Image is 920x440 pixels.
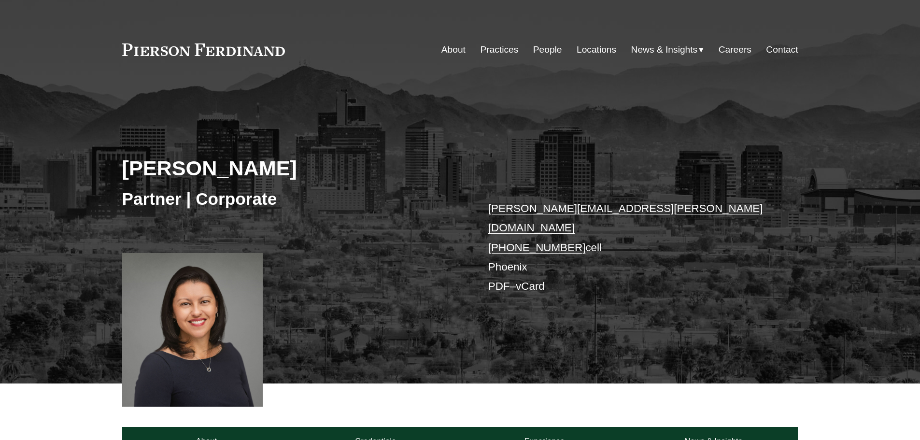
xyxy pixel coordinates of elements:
[488,241,586,254] a: [PHONE_NUMBER]
[533,41,562,59] a: People
[122,156,460,181] h2: [PERSON_NAME]
[122,188,460,210] h3: Partner | Corporate
[766,41,798,59] a: Contact
[719,41,751,59] a: Careers
[480,41,518,59] a: Practices
[441,41,466,59] a: About
[516,280,545,292] a: vCard
[488,199,770,297] p: cell Phoenix –
[488,280,510,292] a: PDF
[631,42,698,58] span: News & Insights
[488,202,763,234] a: [PERSON_NAME][EMAIL_ADDRESS][PERSON_NAME][DOMAIN_NAME]
[577,41,616,59] a: Locations
[631,41,704,59] a: folder dropdown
